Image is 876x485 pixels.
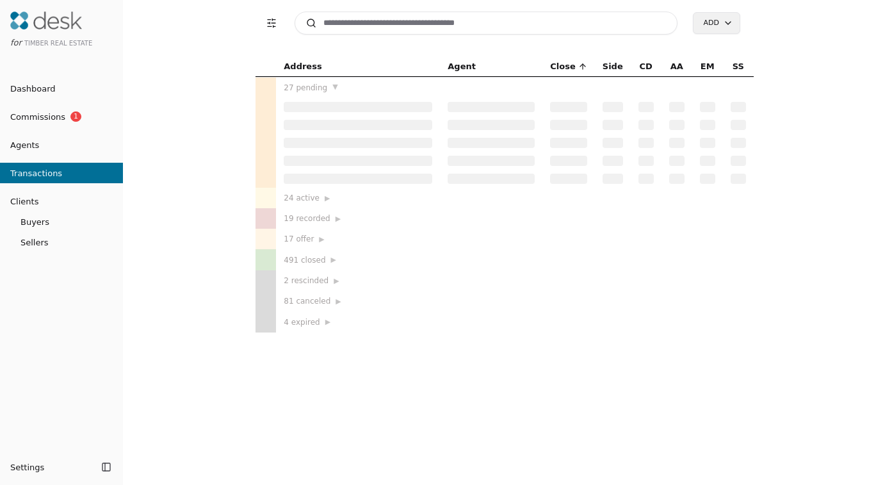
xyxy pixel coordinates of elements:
button: Add [693,12,740,34]
button: Settings [5,457,97,477]
span: Side [603,60,623,74]
div: 491 closed [284,253,432,266]
span: Close [550,60,575,74]
img: Desk [10,12,82,29]
span: ▶ [334,275,339,287]
span: Agent [448,60,476,74]
span: CD [640,60,653,74]
span: ▶ [331,254,336,266]
div: 2 rescinded [284,274,432,287]
span: Address [284,60,321,74]
span: ▶ [336,296,341,308]
span: 1 [70,111,81,122]
span: 27 pending [284,81,327,94]
span: AA [670,60,683,74]
span: Timber Real Estate [24,40,92,47]
span: ▶ [325,316,330,328]
div: 24 active [284,192,432,204]
div: 17 offer [284,233,432,245]
span: ▶ [336,213,341,225]
span: ▼ [332,81,337,93]
span: ▶ [325,193,330,204]
div: 4 expired [284,315,432,328]
span: Settings [10,461,44,474]
span: EM [701,60,715,74]
span: for [10,38,22,47]
div: 81 canceled [284,295,432,308]
div: 19 recorded [284,212,432,225]
span: SS [733,60,744,74]
span: ▶ [319,234,324,245]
